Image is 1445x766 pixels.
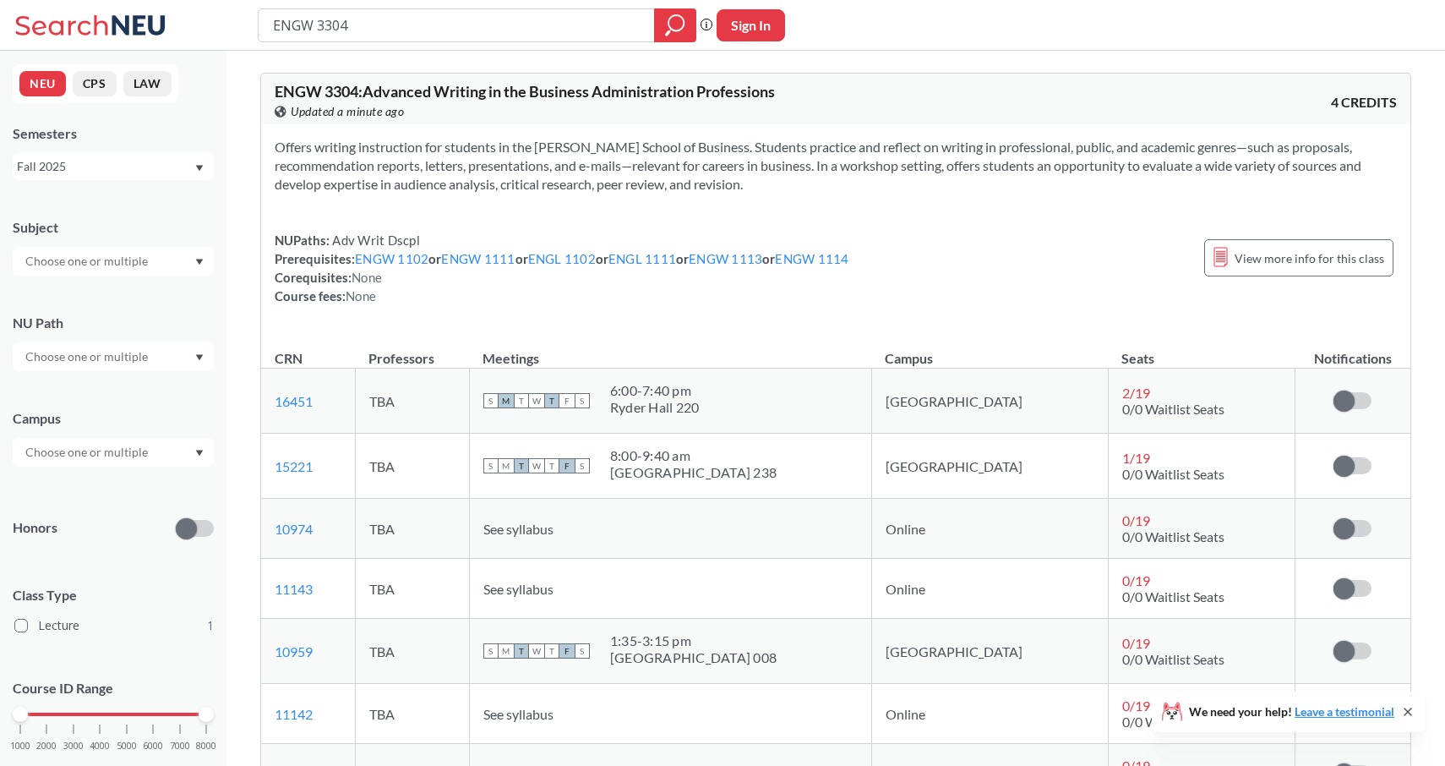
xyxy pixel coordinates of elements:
[13,409,214,428] div: Campus
[13,153,214,180] div: Fall 2025Dropdown arrow
[1122,635,1150,651] span: 0 / 19
[346,288,376,304] span: None
[13,247,214,276] div: Dropdown arrow
[1122,450,1150,466] span: 1 / 19
[330,233,420,248] span: Adv Writ Dscpl
[499,643,514,659] span: M
[654,8,696,42] div: magnifying glass
[275,581,313,597] a: 11143
[13,438,214,467] div: Dropdown arrow
[170,741,190,751] span: 7000
[871,369,1108,434] td: [GEOGRAPHIC_DATA]
[1295,704,1394,719] a: Leave a testimonial
[1122,528,1224,544] span: 0/0 Waitlist Seats
[689,251,762,266] a: ENGW 1113
[19,71,66,96] button: NEU
[17,347,159,367] input: Choose one or multiple
[275,521,313,537] a: 10974
[275,349,303,368] div: CRN
[195,354,204,361] svg: Dropdown arrow
[13,124,214,143] div: Semesters
[483,643,499,659] span: S
[469,332,871,369] th: Meetings
[871,332,1108,369] th: Campus
[610,399,700,416] div: Ryder Hall 220
[275,706,313,722] a: 11142
[717,9,785,41] button: Sign In
[195,450,204,457] svg: Dropdown arrow
[17,251,159,271] input: Choose one or multiple
[195,259,204,265] svg: Dropdown arrow
[195,165,204,172] svg: Dropdown arrow
[775,251,848,266] a: ENGW 1114
[1122,714,1224,730] span: 0/0 Waitlist Seats
[1122,651,1224,667] span: 0/0 Waitlist Seats
[13,518,57,538] p: Honors
[355,684,469,744] td: TBA
[291,102,404,121] span: Updated a minute ago
[529,393,544,408] span: W
[196,741,216,751] span: 8000
[871,619,1108,684] td: [GEOGRAPHIC_DATA]
[17,157,194,176] div: Fall 2025
[544,643,559,659] span: T
[17,442,159,462] input: Choose one or multiple
[13,314,214,332] div: NU Path
[1122,512,1150,528] span: 0 / 19
[63,741,84,751] span: 3000
[514,643,529,659] span: T
[514,458,529,473] span: T
[355,559,469,619] td: TBA
[355,434,469,499] td: TBA
[871,684,1108,744] td: Online
[90,741,110,751] span: 4000
[271,11,642,40] input: Class, professor, course number, "phrase"
[123,71,172,96] button: LAW
[275,393,313,409] a: 16451
[1189,706,1394,718] span: We need your help!
[1122,572,1150,588] span: 0 / 19
[1331,93,1397,112] span: 4 CREDITS
[608,251,676,266] a: ENGL 1111
[610,649,777,666] div: [GEOGRAPHIC_DATA] 008
[275,458,313,474] a: 15221
[483,521,553,537] span: See syllabus
[1122,466,1224,482] span: 0/0 Waitlist Seats
[275,231,849,305] div: NUPaths: Prerequisites: or or or or or Corequisites: Course fees:
[575,458,590,473] span: S
[665,14,685,37] svg: magnifying glass
[355,332,469,369] th: Professors
[117,741,137,751] span: 5000
[441,251,515,266] a: ENGW 1111
[1122,401,1224,417] span: 0/0 Waitlist Seats
[483,581,553,597] span: See syllabus
[559,643,575,659] span: F
[143,741,163,751] span: 6000
[499,458,514,473] span: M
[275,138,1397,194] section: Offers writing instruction for students in the [PERSON_NAME] School of Business. Students practic...
[610,632,777,649] div: 1:35 - 3:15 pm
[13,679,214,698] p: Course ID Range
[575,393,590,408] span: S
[610,447,777,464] div: 8:00 - 9:40 am
[483,393,499,408] span: S
[483,458,499,473] span: S
[514,393,529,408] span: T
[275,643,313,659] a: 10959
[483,706,553,722] span: See syllabus
[499,393,514,408] span: M
[73,71,117,96] button: CPS
[871,434,1108,499] td: [GEOGRAPHIC_DATA]
[36,741,57,751] span: 2000
[610,464,777,481] div: [GEOGRAPHIC_DATA] 238
[10,741,30,751] span: 1000
[610,382,700,399] div: 6:00 - 7:40 pm
[1295,332,1410,369] th: Notifications
[355,251,428,266] a: ENGW 1102
[544,393,559,408] span: T
[14,615,214,637] label: Lecture
[13,342,214,371] div: Dropdown arrow
[1122,588,1224,605] span: 0/0 Waitlist Seats
[871,499,1108,559] td: Online
[13,218,214,237] div: Subject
